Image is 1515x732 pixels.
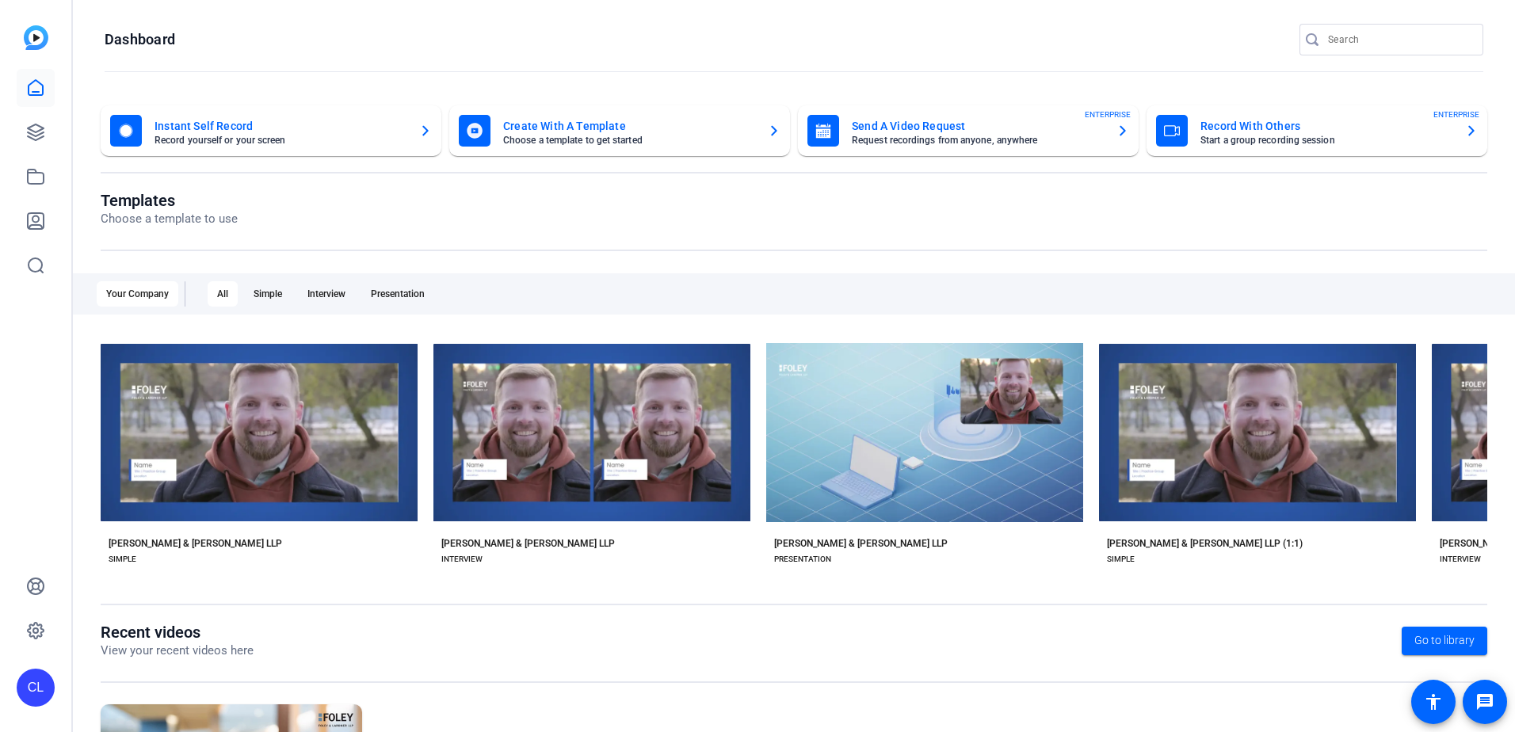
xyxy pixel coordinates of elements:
span: Go to library [1414,632,1475,649]
button: Record With OthersStart a group recording sessionENTERPRISE [1147,105,1487,156]
div: Presentation [361,281,434,307]
input: Search [1328,30,1471,49]
div: PRESENTATION [774,553,831,566]
p: View your recent videos here [101,642,254,660]
h1: Dashboard [105,30,175,49]
div: SIMPLE [1107,553,1135,566]
mat-icon: message [1475,692,1494,711]
div: INTERVIEW [1440,553,1481,566]
h1: Templates [101,191,238,210]
div: Simple [244,281,292,307]
div: CL [17,669,55,707]
h1: Recent videos [101,623,254,642]
p: Choose a template to use [101,210,238,228]
div: [PERSON_NAME] & [PERSON_NAME] LLP [109,537,282,550]
mat-card-title: Send A Video Request [852,116,1104,135]
mat-card-subtitle: Choose a template to get started [503,135,755,145]
mat-card-subtitle: Start a group recording session [1200,135,1452,145]
div: INTERVIEW [441,553,483,566]
mat-icon: accessibility [1424,692,1443,711]
span: ENTERPRISE [1085,109,1131,120]
img: blue-gradient.svg [24,25,48,50]
div: [PERSON_NAME] & [PERSON_NAME] LLP (1:1) [1107,537,1303,550]
mat-card-subtitle: Record yourself or your screen [155,135,406,145]
div: [PERSON_NAME] & [PERSON_NAME] LLP [774,537,948,550]
button: Instant Self RecordRecord yourself or your screen [101,105,441,156]
mat-card-title: Instant Self Record [155,116,406,135]
button: Create With A TemplateChoose a template to get started [449,105,790,156]
mat-card-subtitle: Request recordings from anyone, anywhere [852,135,1104,145]
mat-card-title: Create With A Template [503,116,755,135]
div: SIMPLE [109,553,136,566]
button: Send A Video RequestRequest recordings from anyone, anywhereENTERPRISE [798,105,1139,156]
div: All [208,281,238,307]
div: Interview [298,281,355,307]
span: ENTERPRISE [1433,109,1479,120]
mat-card-title: Record With Others [1200,116,1452,135]
a: Go to library [1402,627,1487,655]
div: Your Company [97,281,178,307]
div: [PERSON_NAME] & [PERSON_NAME] LLP [441,537,615,550]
